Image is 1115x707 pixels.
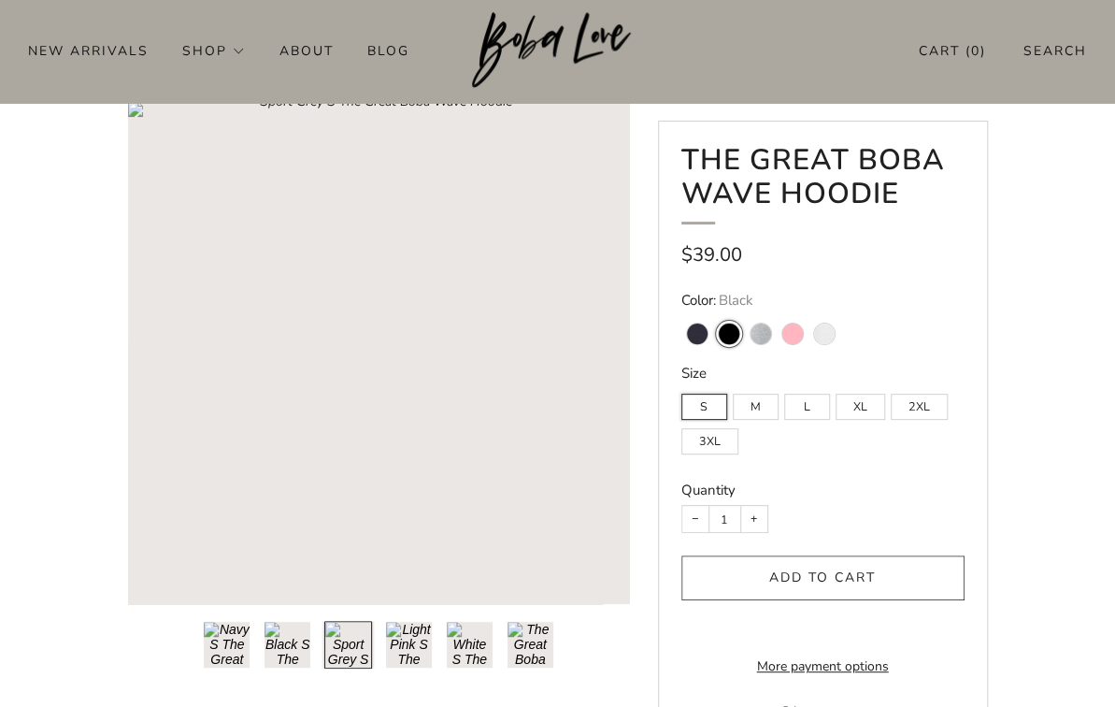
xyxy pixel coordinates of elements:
img: Boba Love [472,12,643,89]
div: S [681,385,733,420]
variant-swatch: Sport Grey [750,324,771,344]
button: Load image into Gallery viewer, 4 [385,621,433,669]
legend: Color: [681,291,965,310]
a: Search [1023,36,1087,66]
a: About [279,36,334,65]
div: M [733,385,784,420]
a: Blog [367,36,409,65]
div: XL [836,385,891,420]
variant-swatch: Black [719,324,739,344]
variant-swatch: Navy [687,324,708,344]
button: Increase item quantity by one [741,506,767,532]
a: New Arrivals [28,36,149,65]
variant-swatch: White [814,324,835,344]
label: M [733,394,779,420]
label: L [784,394,830,420]
items-count: 0 [971,42,980,60]
span: Add to cart [769,569,876,586]
button: Load image into Gallery viewer, 2 [264,621,311,669]
a: Loading image: Sport Grey S The Great Boba Wave Hoodie [128,102,630,604]
variant-swatch: Light Pink [782,324,803,344]
h1: The Great Boba Wave Hoodie [681,144,965,224]
div: 3XL [681,420,744,454]
label: Quantity [681,481,736,499]
button: Load image into Gallery viewer, 5 [446,621,493,669]
div: L [784,385,836,420]
button: Reduce item quantity by one [682,506,708,532]
button: Load image into Gallery viewer, 1 [203,621,250,669]
label: S [681,394,727,420]
a: More payment options [681,653,965,681]
button: Load image into Gallery viewer, 3 [324,621,372,669]
span: $39.00 [681,241,742,267]
button: Add to cart [681,555,965,600]
button: Load image into Gallery viewer, 6 [507,621,554,669]
span: Black [719,291,753,310]
label: 2XL [891,394,948,420]
label: 3XL [681,428,738,454]
a: Boba Love [472,12,643,90]
a: Cart [919,36,986,66]
a: Shop [182,36,246,65]
label: XL [836,394,885,420]
legend: Size [681,364,965,383]
div: 2XL [891,385,953,420]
